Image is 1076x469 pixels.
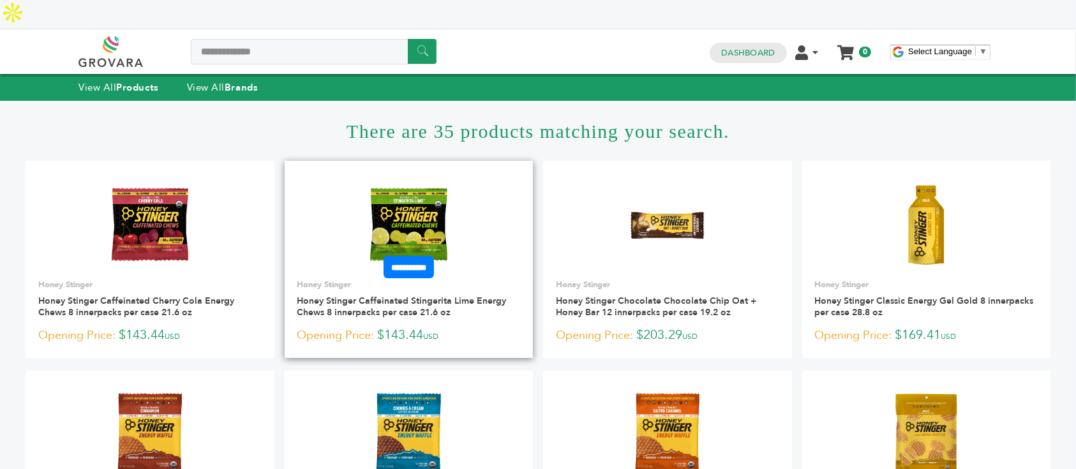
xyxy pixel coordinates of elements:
img: Honey Stinger Chocolate Chocolate Chip Oat + Honey Bar 12 innerpacks per case 19.2 oz [622,179,714,271]
p: $143.44 [38,326,262,345]
img: Honey Stinger Caffeinated Stingerita Lime Energy Chews 8 innerpacks per case 21.6 oz [362,179,455,271]
a: Select Language​ [908,47,987,56]
p: $169.41 [815,326,1038,345]
span: Opening Price: [38,327,116,344]
span: USD [424,331,439,341]
p: $143.44 [297,326,521,345]
span: USD [165,331,180,341]
p: Honey Stinger [38,279,262,290]
strong: Products [116,81,158,94]
a: Honey Stinger Caffeinated Cherry Cola Energy Chews 8 innerpacks per case 21.6 oz [38,295,234,318]
img: Honey Stinger Caffeinated Cherry Cola Energy Chews 8 innerpacks per case 21.6 oz [104,179,197,271]
a: Dashboard [721,47,775,59]
a: My Cart [839,41,853,54]
a: Honey Stinger Chocolate Chocolate Chip Oat + Honey Bar 12 innerpacks per case 19.2 oz [556,295,756,318]
p: Honey Stinger [815,279,1038,290]
span: Opening Price: [556,327,633,344]
span: 0 [859,47,871,57]
p: Honey Stinger [556,279,779,290]
a: View AllProducts [78,81,159,94]
span: USD [941,331,957,341]
input: Search a product or brand... [191,39,437,64]
strong: Brands [225,81,258,94]
a: Honey Stinger Caffeinated Stingerita Lime Energy Chews 8 innerpacks per case 21.6 oz [297,295,507,318]
img: Honey Stinger Classic Energy Gel Gold 8 innerpacks per case 28.8 oz [880,179,973,271]
span: USD [682,331,698,341]
span: ▼ [979,47,987,56]
span: Select Language [908,47,972,56]
span: Opening Price: [297,327,375,344]
span: Opening Price: [815,327,892,344]
p: $203.29 [556,326,779,345]
h1: There are 35 products matching your search. [26,101,1050,161]
p: Honey Stinger [297,279,521,290]
a: View AllBrands [187,81,258,94]
a: Honey Stinger Classic Energy Gel Gold 8 innerpacks per case 28.8 oz [815,295,1034,318]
